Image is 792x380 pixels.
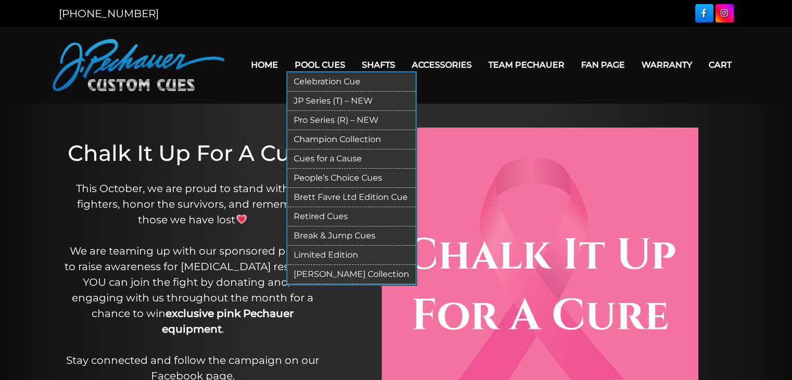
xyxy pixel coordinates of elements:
[287,207,416,226] a: Retired Cues
[573,52,633,78] a: Fan Page
[287,72,416,92] a: Celebration Cue
[404,52,480,78] a: Accessories
[700,52,740,78] a: Cart
[287,130,416,149] a: Champion Collection
[287,92,416,111] a: JP Series (T) – NEW
[286,52,354,78] a: Pool Cues
[162,307,294,335] strong: exclusive pink Pechauer equipment
[480,52,573,78] a: Team Pechauer
[287,246,416,265] a: Limited Edition
[287,149,416,169] a: Cues for a Cause
[633,52,700,78] a: Warranty
[65,140,321,166] h1: Chalk It Up For A Cure!
[236,214,247,224] img: 💗
[287,111,416,130] a: Pro Series (R) – NEW
[59,7,159,20] a: [PHONE_NUMBER]
[287,188,416,207] a: Brett Favre Ltd Edition Cue
[53,39,224,91] img: Pechauer Custom Cues
[287,169,416,188] a: People’s Choice Cues
[287,265,416,284] a: [PERSON_NAME] Collection
[287,226,416,246] a: Break & Jump Cues
[354,52,404,78] a: Shafts
[243,52,286,78] a: Home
